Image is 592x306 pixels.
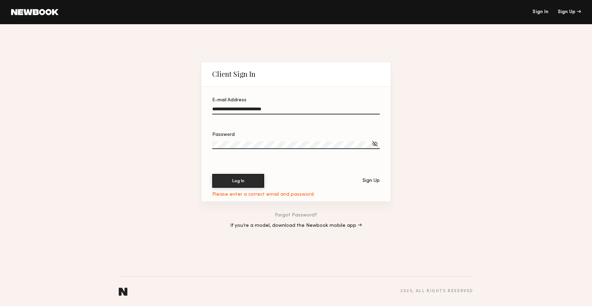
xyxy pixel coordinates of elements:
[230,223,362,228] a: If you’re a model, download the Newbook mobile app →
[212,98,380,103] div: E-mail Address
[532,10,548,15] a: Sign In
[212,192,315,197] div: Please enter a correct email and password.
[212,174,264,188] button: Log In
[212,132,380,137] div: Password
[212,70,255,78] div: Client Sign In
[212,141,380,149] input: Password
[400,289,473,294] div: 2025 , all rights reserved
[275,213,317,218] a: Forgot Password?
[362,178,380,183] div: Sign Up
[212,106,380,114] input: E-mail Address
[558,10,581,15] div: Sign Up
